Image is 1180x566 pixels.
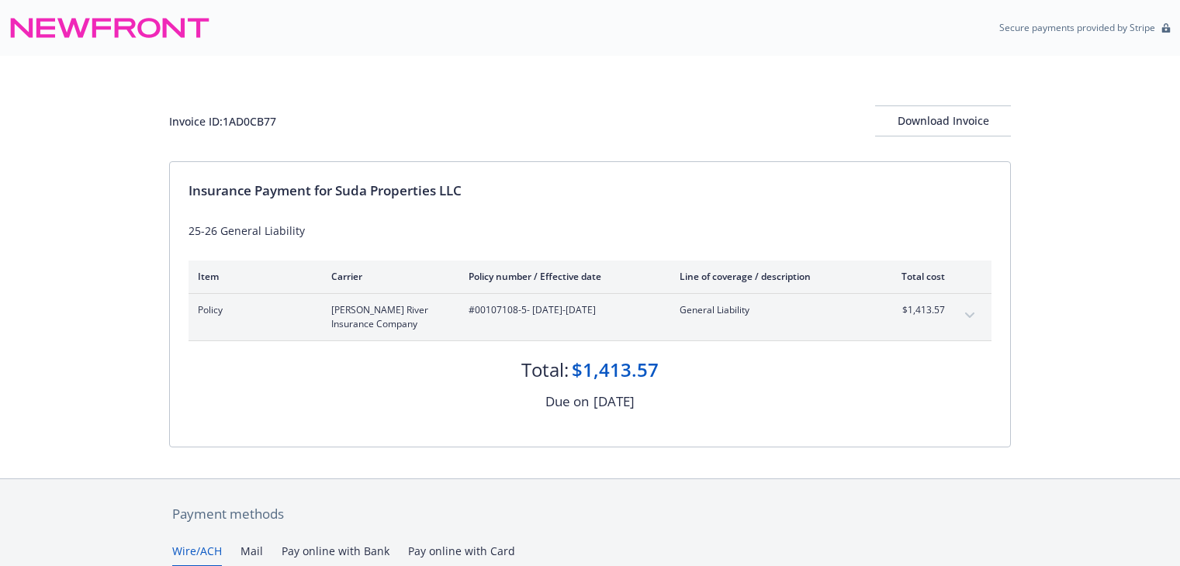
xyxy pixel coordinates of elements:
[887,270,945,283] div: Total cost
[545,392,589,412] div: Due on
[189,181,991,201] div: Insurance Payment for Suda Properties LLC
[680,303,862,317] span: General Liability
[331,270,444,283] div: Carrier
[999,21,1155,34] p: Secure payments provided by Stripe
[521,357,569,383] div: Total:
[875,106,1011,136] div: Download Invoice
[887,303,945,317] span: $1,413.57
[189,223,991,239] div: 25-26 General Liability
[572,357,659,383] div: $1,413.57
[875,105,1011,136] button: Download Invoice
[198,270,306,283] div: Item
[331,303,444,331] span: [PERSON_NAME] River Insurance Company
[189,294,991,340] div: Policy[PERSON_NAME] River Insurance Company#00107108-5- [DATE]-[DATE]General Liability$1,413.57ex...
[680,270,862,283] div: Line of coverage / description
[198,303,306,317] span: Policy
[957,303,982,328] button: expand content
[169,113,276,129] div: Invoice ID: 1AD0CB77
[593,392,635,412] div: [DATE]
[469,303,655,317] span: #00107108-5 - [DATE]-[DATE]
[172,504,1008,524] div: Payment methods
[469,270,655,283] div: Policy number / Effective date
